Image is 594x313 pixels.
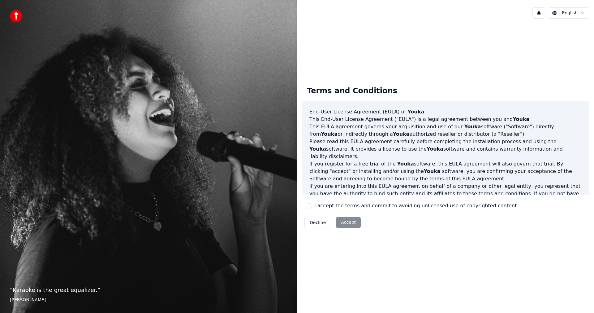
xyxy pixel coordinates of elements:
[309,116,582,123] p: This End-User License Agreement ("EULA") is a legal agreement between you and
[304,217,331,228] button: Decline
[309,108,582,116] h3: End-User License Agreement (EULA) of
[427,146,443,152] span: Youka
[513,116,529,122] span: Youka
[424,168,441,174] span: Youka
[309,146,326,152] span: Youka
[309,138,582,160] p: Please read this EULA agreement carefully before completing the installation process and using th...
[309,160,582,183] p: If you register for a free trial of the software, this EULA agreement will also govern that trial...
[397,161,414,167] span: Youka
[309,123,582,138] p: This EULA agreement governs your acquisition and use of our software ("Software") directly from o...
[407,109,424,115] span: Youka
[309,183,582,212] p: If you are entering into this EULA agreement on behalf of a company or other legal entity, you re...
[10,10,22,22] img: youka
[10,286,287,294] p: “ Karaoke is the great equalizer. ”
[393,131,410,137] span: Youka
[321,131,338,137] span: Youka
[464,124,481,130] span: Youka
[314,202,517,209] label: I accept the terms and commit to avoiding unlicensed use of copyrighted content
[10,297,287,303] footer: [PERSON_NAME]
[302,81,402,101] div: Terms and Conditions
